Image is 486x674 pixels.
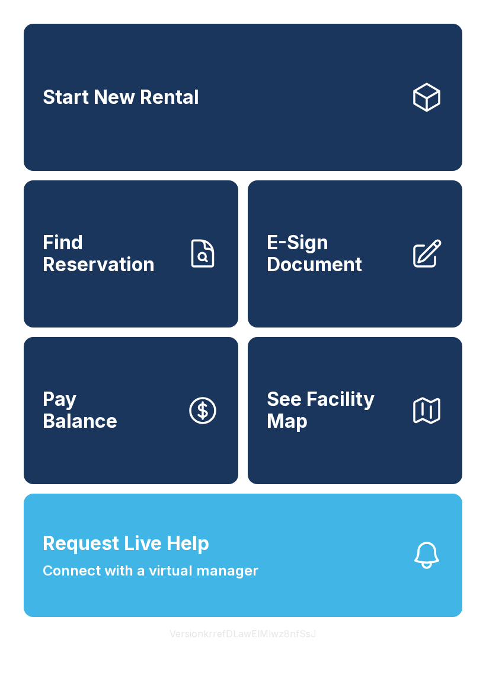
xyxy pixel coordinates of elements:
span: Start New Rental [43,87,199,109]
button: PayBalance [24,337,238,484]
button: See Facility Map [248,337,462,484]
button: Request Live HelpConnect with a virtual manager [24,494,462,617]
a: E-Sign Document [248,180,462,328]
span: Pay Balance [43,389,117,432]
span: Connect with a virtual manager [43,560,258,581]
a: Find Reservation [24,180,238,328]
a: Start New Rental [24,24,462,171]
span: See Facility Map [267,389,401,432]
button: VersionkrrefDLawElMlwz8nfSsJ [160,617,326,650]
span: E-Sign Document [267,232,401,275]
span: Request Live Help [43,529,209,558]
span: Find Reservation [43,232,177,275]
